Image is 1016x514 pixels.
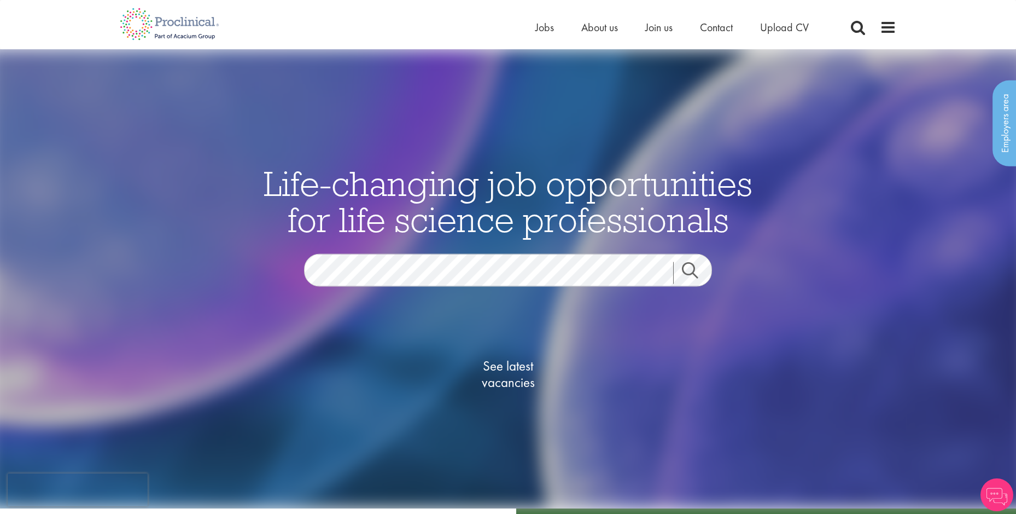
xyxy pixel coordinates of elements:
[700,20,733,34] a: Contact
[453,358,563,391] span: See latest vacancies
[535,20,554,34] a: Jobs
[453,314,563,435] a: See latestvacancies
[264,161,752,241] span: Life-changing job opportunities for life science professionals
[581,20,618,34] a: About us
[980,478,1013,511] img: Chatbot
[673,262,720,284] a: Job search submit button
[8,473,148,506] iframe: reCAPTCHA
[760,20,809,34] a: Upload CV
[645,20,673,34] a: Join us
